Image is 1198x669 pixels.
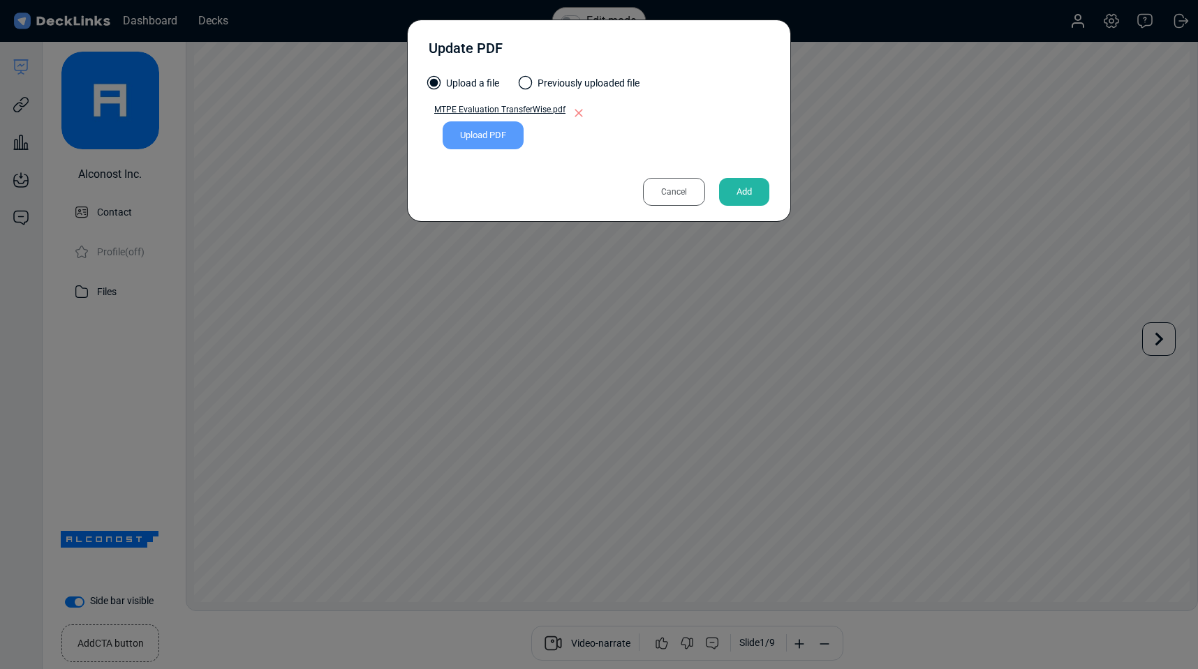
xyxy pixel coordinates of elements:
[429,38,503,66] div: Update PDF
[643,178,705,206] div: Cancel
[429,103,565,121] a: MTPE Evaluation TransferWise.pdf
[719,178,769,206] div: Add
[429,76,499,98] label: Upload a file
[520,76,639,98] label: Previously uploaded file
[443,121,524,149] div: Upload PDF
